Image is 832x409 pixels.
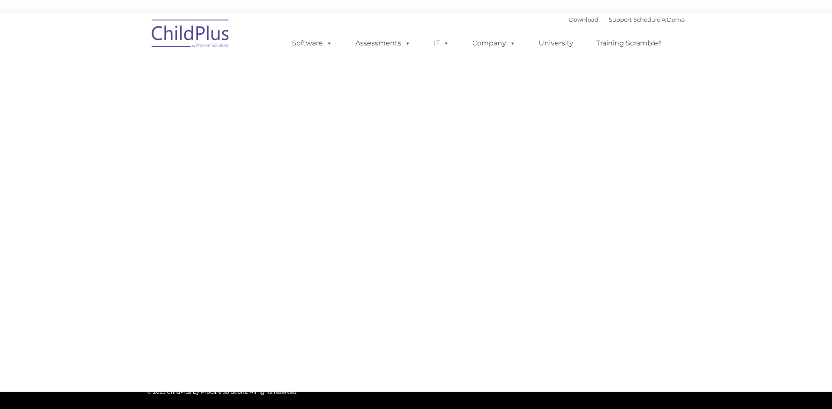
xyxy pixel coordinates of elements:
[283,35,341,52] a: Software
[464,35,524,52] a: Company
[634,16,685,23] a: Schedule A Demo
[588,35,670,52] a: Training Scramble!!
[147,13,234,57] img: ChildPlus by Procare Solutions
[609,16,632,23] a: Support
[569,16,685,23] font: |
[425,35,458,52] a: IT
[569,16,598,23] a: Download
[530,35,582,52] a: University
[147,389,298,395] span: © 2025 ChildPlus by Procare Solutions. All rights reserved.
[347,35,419,52] a: Assessments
